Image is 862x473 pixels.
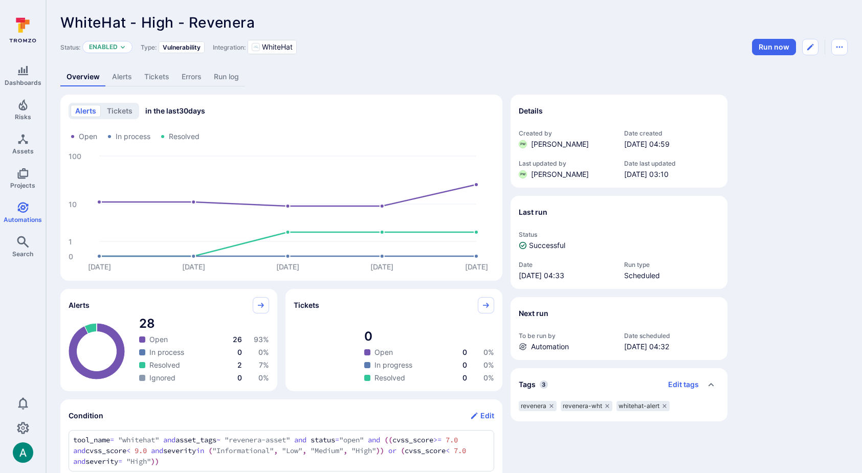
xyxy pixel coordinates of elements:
span: total [139,316,269,332]
span: WhiteHat - High - Revenera [60,14,255,31]
span: [DATE] 04:32 [624,342,719,352]
span: [DATE] 04:59 [624,139,719,149]
div: revenera-wht [561,401,612,411]
span: Last updated by [519,160,614,167]
span: [DATE] 04:33 [519,271,614,281]
button: Edit [470,408,494,424]
span: In progress [374,360,412,370]
span: Open [79,131,97,142]
div: Peter Wake [519,170,527,178]
span: 93 % [254,335,269,344]
span: whitehat-alert [618,402,659,410]
text: 100 [69,152,81,161]
section: Last run widget [511,196,727,289]
h2: Details [519,106,543,116]
span: in the last 30 days [145,106,205,116]
div: whitehat-alert [616,401,670,411]
span: 2 [237,361,242,369]
span: 0 [462,361,467,369]
span: 0 % [483,348,494,356]
span: Date created [624,129,719,137]
span: Type: [141,43,157,51]
span: total [364,328,494,345]
span: 0 % [483,373,494,382]
span: 0 % [258,373,269,382]
text: 10 [69,200,77,209]
button: Automation menu [831,39,848,55]
button: Expand dropdown [120,44,126,50]
button: Run automation [752,39,796,55]
div: Alerts/Tickets trend [60,95,502,281]
span: Date [519,261,614,268]
div: Alerts pie widget [60,289,277,391]
button: Edit automation [802,39,819,55]
h2: Last run [519,207,547,217]
span: [PERSON_NAME] [531,139,589,149]
text: [DATE] [370,262,393,271]
a: Alerts [106,67,138,86]
span: 7 % [259,361,269,369]
span: 0 % [483,361,494,369]
span: 0 [462,373,467,382]
text: [DATE] [465,262,488,271]
span: To be run by [519,332,614,340]
span: Integration: [213,43,246,51]
span: Ignored [149,373,175,383]
span: 0 [462,348,467,356]
span: Tickets [294,300,319,310]
span: Dashboards [5,79,41,86]
span: Automations [4,216,42,223]
textarea: Add condition [73,435,490,467]
span: 0 % [258,348,269,356]
span: In process [116,131,150,142]
button: alerts [71,105,101,117]
a: Tickets [138,67,175,86]
text: [DATE] [182,262,205,271]
text: 0 [69,252,73,261]
div: Vulnerability [159,41,205,53]
div: Automation tabs [60,67,848,86]
div: Tickets pie widget [285,289,502,391]
h2: Condition [69,411,103,421]
h2: Tags [519,379,536,390]
span: Run type [624,261,719,268]
span: Date last updated [624,160,719,167]
span: Search [12,250,33,258]
h2: Next run [519,308,548,319]
text: 1 [69,237,72,246]
div: Collapse tags [511,368,727,401]
button: Enabled [89,43,118,51]
section: Details widget [511,95,727,188]
span: [DATE] 03:10 [624,169,719,179]
span: Resolved [169,131,200,142]
span: Scheduled [624,271,719,281]
span: revenera [521,402,546,410]
span: In process [149,347,184,357]
div: Arjan Dehar [13,442,33,463]
a: Errors [175,67,208,86]
span: Assets [12,147,34,155]
section: Next run widget [511,297,727,360]
span: Status [519,231,719,238]
span: Date scheduled [624,332,719,340]
span: Alerts [69,300,90,310]
span: Open [374,347,393,357]
span: Automation [531,342,569,352]
span: 0 [237,373,242,382]
span: revenera-wht [563,402,602,410]
span: 0 [237,348,242,356]
text: [DATE] [276,262,299,271]
span: Created by [519,129,614,137]
span: Projects [10,182,35,189]
span: Risks [15,113,31,121]
span: Resolved [374,373,405,383]
span: 3 [540,380,548,389]
span: Successful [529,240,565,251]
span: WhiteHat [262,42,293,52]
a: Run log [208,67,245,86]
span: Resolved [149,360,180,370]
div: Peter Wake [519,140,527,148]
button: tickets [102,105,137,117]
span: 26 [233,335,242,344]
